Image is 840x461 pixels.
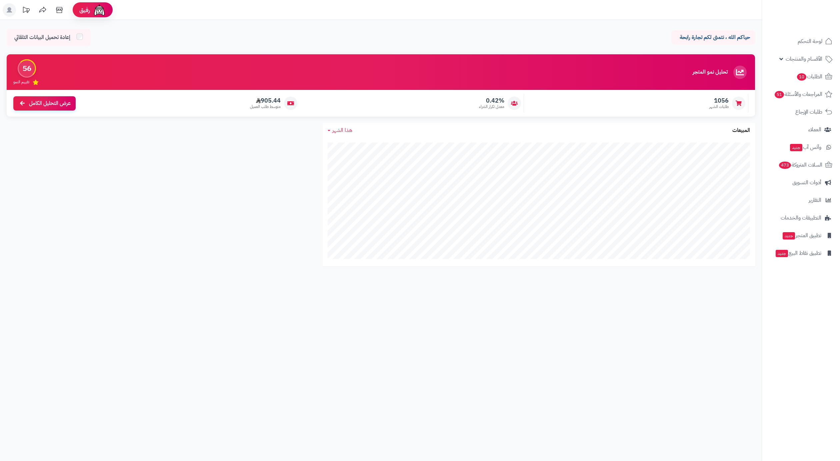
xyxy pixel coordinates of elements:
a: التطبيقات والخدمات [766,210,836,226]
span: هذا الشهر [332,126,352,134]
span: الطلبات [796,72,822,81]
span: متوسط طلب العميل [250,104,281,110]
h3: المبيعات [732,128,750,134]
a: المراجعات والأسئلة51 [766,86,836,102]
span: عرض التحليل الكامل [29,100,71,107]
a: طلبات الإرجاع [766,104,836,120]
a: تطبيق نقاط البيعجديد [766,245,836,261]
span: إعادة تحميل البيانات التلقائي [14,34,70,41]
span: 1056 [709,97,729,104]
span: 0.42% [479,97,504,104]
span: أدوات التسويق [792,178,821,187]
span: 10 [797,73,807,81]
a: تحديثات المنصة [18,3,34,18]
span: المراجعات والأسئلة [774,90,822,99]
span: 473 [779,161,791,169]
a: التقارير [766,192,836,208]
span: وآتس آب [789,143,821,152]
a: هذا الشهر [328,127,352,134]
p: حياكم الله ، نتمنى لكم تجارة رابحة [677,34,750,41]
img: logo-2.png [795,5,834,19]
a: الطلبات10 [766,69,836,85]
span: جديد [790,144,802,151]
span: التقارير [809,196,821,205]
span: 51 [774,91,784,98]
span: جديد [783,232,795,239]
a: تطبيق المتجرجديد [766,228,836,243]
span: السلات المتروكة [778,160,822,170]
a: عرض التحليل الكامل [13,96,76,111]
h3: تحليل نمو المتجر [693,69,728,75]
span: رفيق [79,6,90,14]
span: تطبيق نقاط البيع [775,248,821,258]
span: تطبيق المتجر [782,231,821,240]
span: لوحة التحكم [798,37,822,46]
span: التطبيقات والخدمات [781,213,821,223]
span: معدل تكرار الشراء [479,104,504,110]
a: السلات المتروكة473 [766,157,836,173]
span: العملاء [808,125,821,134]
a: العملاء [766,122,836,138]
span: جديد [776,250,788,257]
a: وآتس آبجديد [766,139,836,155]
span: الأقسام والمنتجات [786,54,822,64]
span: تقييم النمو [13,79,29,85]
span: طلبات الإرجاع [795,107,822,117]
span: 905.44 [250,97,281,104]
a: أدوات التسويق [766,175,836,191]
span: طلبات الشهر [709,104,729,110]
img: ai-face.png [93,3,106,17]
a: لوحة التحكم [766,33,836,49]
